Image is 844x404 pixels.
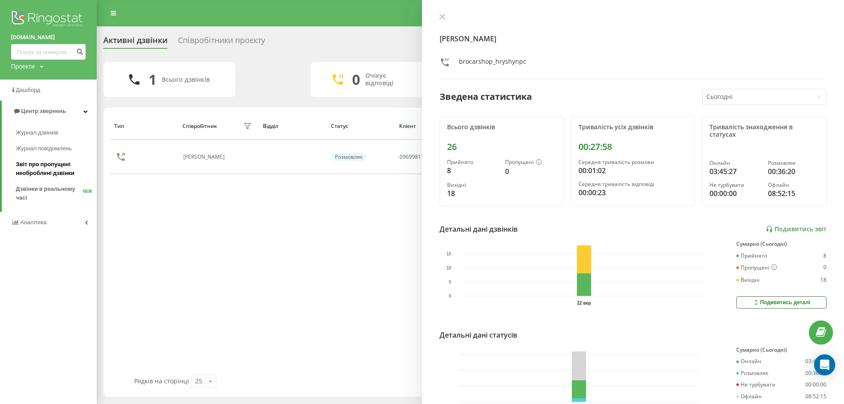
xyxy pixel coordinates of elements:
[577,301,591,306] text: 22 вер
[447,124,557,131] div: Всього дзвінків
[11,62,35,71] div: Проекти
[736,264,777,271] div: Пропущені
[805,370,826,376] div: 00:36:20
[736,277,760,283] div: Вихідні
[709,188,760,199] div: 00:00:00
[805,382,826,388] div: 00:00:00
[440,33,826,44] h4: [PERSON_NAME]
[766,226,826,233] a: Подивитись звіт
[16,157,97,181] a: Звіт про пропущені необроблені дзвінки
[399,123,469,129] div: Клієнт
[578,159,688,165] div: Середня тривалість розмови
[447,159,498,165] div: Прийнято
[578,124,688,131] div: Тривалість усіх дзвінків
[103,36,167,49] div: Активні дзвінки
[149,71,156,88] div: 1
[449,280,451,284] text: 5
[440,90,532,103] div: Зведена статистика
[447,142,557,152] div: 26
[823,253,826,259] div: 8
[578,165,688,176] div: 00:01:02
[182,123,217,129] div: Співробітник
[183,154,227,160] div: [PERSON_NAME]
[736,370,768,376] div: Розмовляє
[2,101,97,122] a: Центр звернень
[446,251,451,256] text: 15
[16,87,40,93] span: Дашборд
[134,377,189,385] span: Рядків на сторінці
[16,128,58,137] span: Журнал дзвінків
[11,33,86,42] a: [DOMAIN_NAME]
[11,9,86,31] img: Ringostat logo
[736,253,767,259] div: Прийнято
[365,72,410,87] div: Очікує відповіді
[578,181,688,187] div: Середня тривалість відповіді
[505,166,556,177] div: 0
[814,354,835,375] div: Open Intercom Messenger
[768,182,819,188] div: Офлайн
[446,266,451,270] text: 10
[16,125,97,141] a: Журнал дзвінків
[449,294,451,298] text: 0
[709,182,760,188] div: Не турбувати
[16,185,83,202] span: Дзвінки в реальному часі
[16,160,92,178] span: Звіт про пропущені необроблені дзвінки
[709,166,760,177] div: 03:45:27
[736,358,761,364] div: Онлайн
[331,123,391,129] div: Статус
[440,330,517,340] div: Детальні дані статусів
[459,57,526,70] div: brocarshop_hryshynpc
[709,124,819,138] div: Тривалість знаходження в статусах
[736,347,826,353] div: Сумарно (Сьогодні)
[768,166,819,177] div: 00:36:20
[11,44,86,60] input: Пошук за номером
[440,224,518,234] div: Детальні дані дзвінків
[16,141,97,157] a: Журнал повідомлень
[16,144,72,153] span: Журнал повідомлень
[805,358,826,364] div: 03:45:27
[447,188,498,199] div: 18
[768,188,819,199] div: 08:52:15
[331,153,366,161] div: Розмовляє
[578,187,688,198] div: 00:00:23
[805,393,826,400] div: 08:52:15
[823,264,826,271] div: 0
[195,377,202,386] div: 25
[578,142,688,152] div: 00:27:58
[178,36,265,49] div: Співробітники проєкту
[16,181,97,206] a: Дзвінки в реальному часіNEW
[736,382,775,388] div: Не турбувати
[736,296,826,309] button: Подивитись деталі
[820,277,826,283] div: 18
[447,182,498,188] div: Вихідні
[505,159,556,166] div: Пропущені
[20,219,47,226] span: Аналiтика
[736,241,826,247] div: Сумарно (Сьогодні)
[263,123,323,129] div: Відділ
[162,76,210,84] div: Всього дзвінків
[352,71,360,88] div: 0
[21,108,66,114] span: Центр звернень
[447,165,498,176] div: 8
[709,160,760,166] div: Онлайн
[400,154,430,160] div: 0969981772
[114,123,174,129] div: Тип
[768,160,819,166] div: Розмовляє
[736,393,762,400] div: Офлайн
[753,299,810,306] div: Подивитись деталі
